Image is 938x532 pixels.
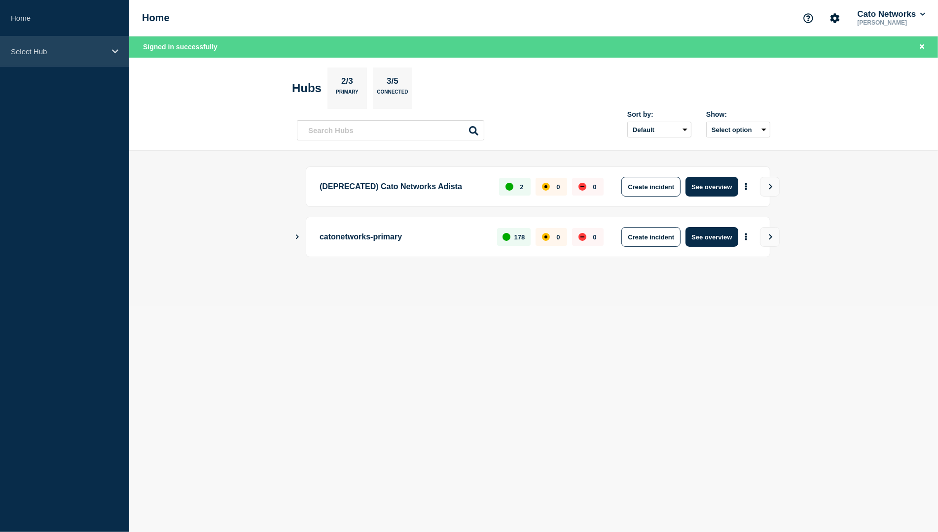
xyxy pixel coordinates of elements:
button: Create incident [621,227,681,247]
p: catonetworks-primary [320,227,486,247]
button: View [760,227,780,247]
div: affected [542,233,550,241]
div: Show: [706,110,770,118]
h1: Home [142,12,170,24]
p: 0 [593,183,596,191]
p: 3/5 [383,76,402,89]
p: 2/3 [338,76,357,89]
p: 0 [556,183,560,191]
button: Cato Networks [855,9,927,19]
p: (DEPRECATED) Cato Networks Adista [320,177,488,197]
div: affected [542,183,550,191]
p: Select Hub [11,47,106,56]
button: Support [798,8,819,29]
p: 0 [556,233,560,241]
button: See overview [685,227,738,247]
select: Sort by [627,122,691,137]
button: Account settings [825,8,845,29]
p: Connected [377,89,408,100]
p: 2 [520,183,523,191]
div: up [503,233,510,241]
p: Primary [336,89,359,100]
button: View [760,177,780,197]
span: Signed in successfully [143,43,217,51]
div: up [505,183,513,191]
input: Search Hubs [297,120,484,140]
button: See overview [685,177,738,197]
p: [PERSON_NAME] [855,19,927,26]
button: Show Connected Hubs [295,233,300,241]
h2: Hubs [292,81,322,95]
div: down [578,233,586,241]
button: More actions [740,178,753,196]
button: Create incident [621,177,681,197]
p: 178 [514,233,525,241]
button: Close banner [916,41,928,53]
div: Sort by: [627,110,691,118]
div: down [578,183,586,191]
p: 0 [593,233,596,241]
button: Select option [706,122,770,137]
button: More actions [740,228,753,246]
